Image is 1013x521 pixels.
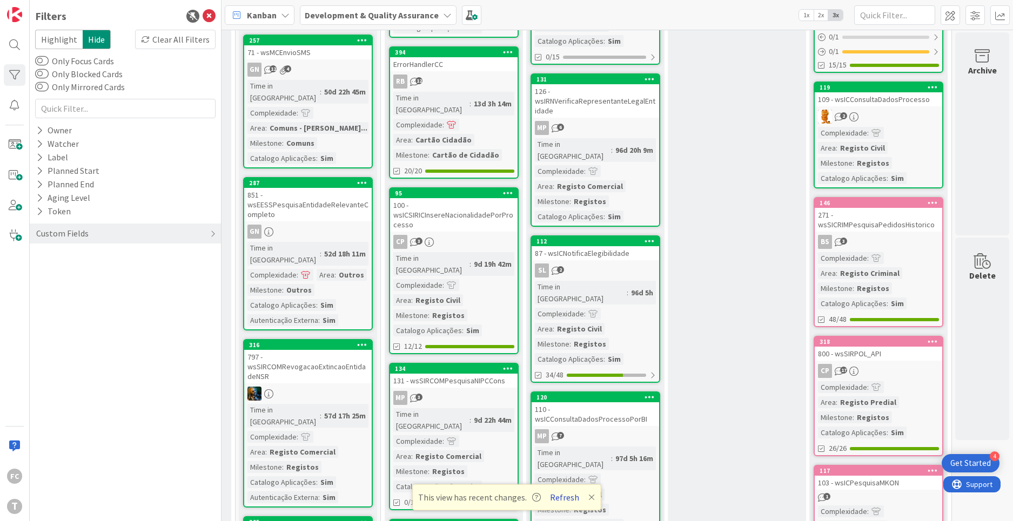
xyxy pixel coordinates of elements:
div: MP [535,429,549,443]
div: Clear All Filters [135,30,216,49]
button: Only Mirrored Cards [35,82,49,92]
div: Autenticação Externa [247,314,318,326]
div: 146271 - wsSICRIMPesquisaPedidosHistorico [815,198,942,232]
span: : [320,248,321,260]
div: Outros [284,284,314,296]
div: 287 [249,179,372,187]
span: : [282,137,284,149]
div: 120110 - wsICConsultaDadosProcessoPorBI [532,393,659,426]
div: Complexidade [247,269,297,281]
div: 4 [990,451,999,461]
div: Sim [888,427,907,438]
label: Only Mirrored Cards [35,80,125,93]
div: Area [818,267,836,279]
span: 12/12 [404,341,422,352]
div: BS [818,235,832,249]
input: Quick Filter... [35,99,216,118]
div: 318 [815,337,942,347]
span: : [569,195,571,207]
div: Label [35,151,69,164]
div: 103 - wsICPesquisaMKON [815,476,942,490]
div: Outros [336,269,367,281]
div: 9d 22h 44m [471,414,514,426]
div: MP [390,391,518,405]
span: : [887,427,888,438]
div: 119 [820,84,942,91]
div: Filters [35,8,66,24]
div: CP [815,364,942,378]
span: : [320,86,321,98]
div: Area [535,323,553,335]
div: Milestone [247,284,282,296]
div: 112 [536,238,659,245]
div: Custom Fields [35,227,90,240]
span: Hide [83,30,111,49]
span: : [553,180,554,192]
div: 0/1 [815,30,942,44]
div: Registo Comercial [413,450,484,462]
div: 9d 19h 42m [471,258,514,270]
div: Watcher [35,137,80,151]
div: Registo Civil [837,142,888,154]
div: Sim [605,211,623,222]
label: Only Blocked Cards [35,67,123,80]
div: Registos [571,338,609,350]
div: Owner [35,124,73,137]
div: Sim [888,172,907,184]
div: Registo Comercial [267,446,338,458]
div: MP [535,121,549,135]
span: : [853,157,854,169]
div: Sim [464,324,482,336]
div: GN [244,225,372,239]
div: 96d 20h 9m [613,144,656,156]
span: : [320,410,321,422]
div: Planned Start [35,164,100,178]
div: Sim [605,353,623,365]
span: This view has recent changes. [418,491,541,504]
div: 95 [395,190,518,197]
div: 112 [532,236,659,246]
span: : [887,297,888,309]
div: 800 - wsSIRPOL_API [815,347,942,361]
span: : [297,107,298,119]
div: Catalogo Aplicações [393,324,462,336]
div: Time in [GEOGRAPHIC_DATA] [247,80,320,104]
div: 95100 - wsICSIRICInsereNacionalidadePorProcesso [390,188,518,232]
span: : [334,269,336,281]
span: : [611,144,613,156]
div: Archive [968,64,997,77]
div: CP [818,364,832,378]
span: : [462,481,464,492]
div: 71 - wsMCEnvioSMS [244,45,372,59]
span: : [428,309,430,321]
div: 318800 - wsSIRPOL_API [815,337,942,361]
div: GN [244,63,372,77]
div: SL [535,263,549,278]
div: Time in [GEOGRAPHIC_DATA] [535,446,611,470]
span: 3 [415,394,422,401]
span: : [584,165,586,177]
div: SL [532,263,659,278]
span: 34/48 [546,369,563,381]
span: : [282,461,284,473]
span: : [428,465,430,477]
div: Sim [888,297,907,309]
span: : [603,35,605,47]
div: 52d 18h 11m [321,248,368,260]
div: 271 - wsSICRIMPesquisaPedidosHistorico [815,208,942,232]
div: Complexidade [393,119,442,131]
span: : [318,314,320,326]
div: Sim [320,491,338,503]
span: 4 [284,65,291,72]
div: MP [532,121,659,135]
span: 2x [814,10,828,21]
div: 287851 - wsEESSPesquisaEntidadeRelevanteCompleto [244,178,372,221]
div: 851 - wsEESSPesquisaEntidadeRelevanteCompleto [244,188,372,221]
div: Complexidade [818,381,867,393]
div: Autenticação Externa [247,491,318,503]
div: 120 [536,394,659,401]
div: 257 [244,36,372,45]
div: 117 [815,466,942,476]
div: 11287 - wsICNotificaElegibilidade [532,236,659,260]
div: 131126 - wsIRNVerificaRepresentanteLegalEntidade [532,75,659,118]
